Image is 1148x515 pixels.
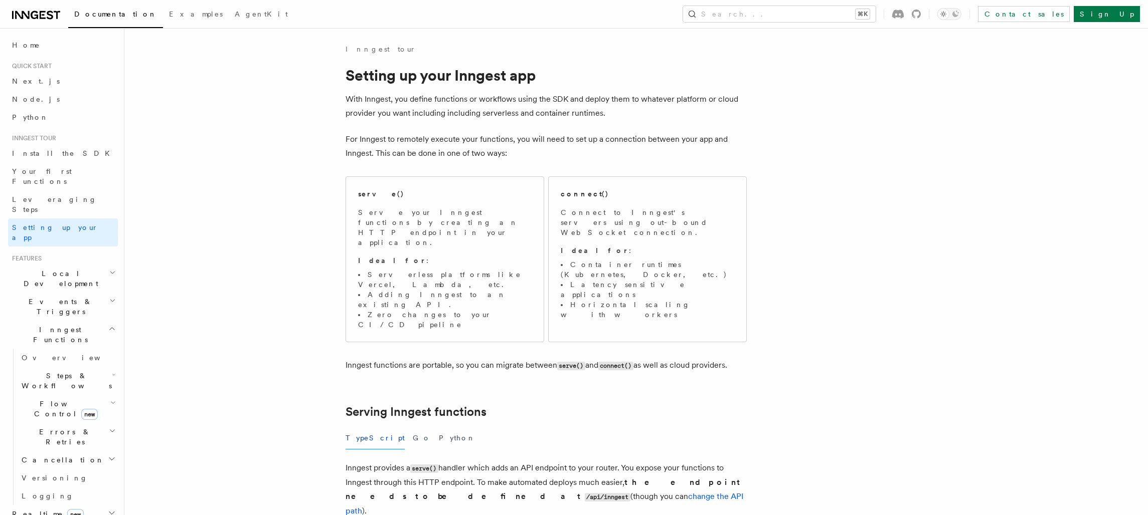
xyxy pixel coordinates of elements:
a: Install the SDK [8,144,118,162]
h1: Setting up your Inngest app [346,66,747,84]
span: Node.js [12,95,60,103]
li: Zero changes to your CI/CD pipeline [358,310,532,330]
p: With Inngest, you define functions or workflows using the SDK and deploy them to whatever platfor... [346,92,747,120]
li: Horizontal scaling with workers [561,300,734,320]
span: Python [12,113,49,121]
h2: connect() [561,189,609,199]
a: Inngest tour [346,44,416,54]
span: Events & Triggers [8,297,109,317]
a: Contact sales [978,6,1070,22]
a: AgentKit [229,3,294,27]
button: Python [439,427,475,449]
a: serve()Serve your Inngest functions by creating an HTTP endpoint in your application.Ideal for:Se... [346,176,544,342]
span: AgentKit [235,10,288,18]
h2: serve() [358,189,404,199]
button: Search...⌘K [683,6,876,22]
a: Home [8,36,118,54]
button: Cancellation [18,451,118,469]
li: Adding Inngest to an existing API. [358,290,532,310]
a: Overview [18,349,118,367]
a: Documentation [68,3,163,28]
button: Local Development [8,265,118,293]
span: Flow Control [18,399,110,419]
span: Install the SDK [12,149,116,157]
span: new [81,409,98,420]
p: For Inngest to remotely execute your functions, you will need to set up a connection between your... [346,132,747,160]
p: : [358,255,532,266]
a: connect()Connect to Inngest's servers using out-bound WebSocket connection.Ideal for:Container ru... [548,176,747,342]
span: Inngest tour [8,134,56,142]
a: Examples [163,3,229,27]
code: /api/inngest [585,493,630,501]
span: Cancellation [18,455,104,465]
span: Leveraging Steps [12,195,97,213]
span: Features [8,254,42,263]
span: Home [12,40,40,50]
span: Steps & Workflows [18,371,112,391]
button: TypeScript [346,427,405,449]
a: Next.js [8,72,118,90]
p: Connect to Inngest's servers using out-bound WebSocket connection. [561,207,734,237]
span: Quick start [8,62,52,70]
p: : [561,245,734,255]
a: Logging [18,487,118,505]
button: Inngest Functions [8,321,118,349]
kbd: ⌘K [856,9,870,19]
span: Inngest Functions [8,325,108,345]
strong: Ideal for [358,256,426,265]
span: Next.js [12,77,60,85]
code: connect() [598,362,633,370]
li: Serverless platforms like Vercel, Lambda, etc. [358,270,532,290]
a: Serving Inngest functions [346,405,486,419]
a: Node.js [8,90,118,108]
a: Setting up your app [8,218,118,246]
span: Examples [169,10,223,18]
button: Events & Triggers [8,293,118,321]
span: Versioning [22,474,88,482]
p: Serve your Inngest functions by creating an HTTP endpoint in your application. [358,207,532,247]
div: Inngest Functions [8,349,118,505]
span: Documentation [74,10,157,18]
a: Python [8,108,118,126]
strong: Ideal for [561,246,629,254]
a: Leveraging Steps [8,190,118,218]
a: Versioning [18,469,118,487]
li: Latency sensitive applications [561,280,734,300]
span: Your first Functions [12,167,72,185]
span: Errors & Retries [18,427,109,447]
code: serve() [410,464,438,473]
span: Local Development [8,269,109,289]
code: serve() [557,362,585,370]
button: Errors & Retries [18,423,118,451]
button: Flow Controlnew [18,395,118,423]
li: Container runtimes (Kubernetes, Docker, etc.) [561,260,734,280]
button: Toggle dark mode [937,8,961,20]
button: Steps & Workflows [18,367,118,395]
a: Sign Up [1074,6,1140,22]
button: Go [413,427,431,449]
a: Your first Functions [8,162,118,190]
span: Overview [22,354,125,362]
p: Inngest functions are portable, so you can migrate between and as well as cloud providers. [346,358,747,373]
span: Setting up your app [12,223,98,241]
span: Logging [22,492,74,500]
